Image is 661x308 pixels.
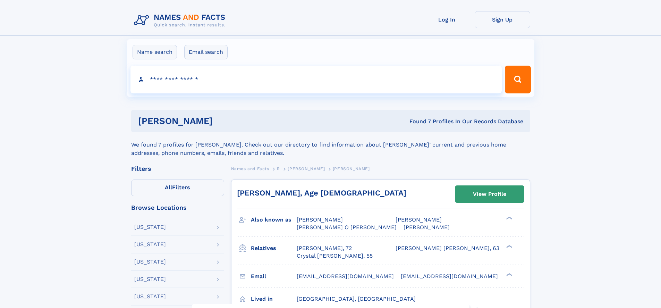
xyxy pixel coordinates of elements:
[277,164,280,173] a: R
[277,166,280,171] span: R
[165,184,172,191] span: All
[134,276,166,282] div: [US_STATE]
[505,216,513,220] div: ❯
[396,216,442,223] span: [PERSON_NAME]
[505,244,513,249] div: ❯
[401,273,498,280] span: [EMAIL_ADDRESS][DOMAIN_NAME]
[475,11,530,28] a: Sign Up
[404,224,450,231] span: [PERSON_NAME]
[297,295,416,302] span: [GEOGRAPHIC_DATA], [GEOGRAPHIC_DATA]
[311,118,523,125] div: Found 7 Profiles In Our Records Database
[297,224,397,231] span: [PERSON_NAME] O [PERSON_NAME]
[131,205,224,211] div: Browse Locations
[134,224,166,230] div: [US_STATE]
[297,244,352,252] a: [PERSON_NAME], 72
[288,166,325,171] span: [PERSON_NAME]
[251,242,297,254] h3: Relatives
[251,270,297,282] h3: Email
[134,294,166,299] div: [US_STATE]
[138,117,311,125] h1: [PERSON_NAME]
[288,164,325,173] a: [PERSON_NAME]
[134,242,166,247] div: [US_STATE]
[333,166,370,171] span: [PERSON_NAME]
[131,166,224,172] div: Filters
[251,214,297,226] h3: Also known as
[130,66,502,93] input: search input
[133,45,177,59] label: Name search
[455,186,524,202] a: View Profile
[251,293,297,305] h3: Lived in
[297,252,373,260] a: Crystal [PERSON_NAME], 55
[131,180,224,196] label: Filters
[419,11,475,28] a: Log In
[131,132,530,157] div: We found 7 profiles for [PERSON_NAME]. Check out our directory to find information about [PERSON_...
[134,259,166,265] div: [US_STATE]
[297,216,343,223] span: [PERSON_NAME]
[473,186,506,202] div: View Profile
[131,11,231,30] img: Logo Names and Facts
[231,164,269,173] a: Names and Facts
[396,244,499,252] a: [PERSON_NAME] [PERSON_NAME], 63
[505,66,531,93] button: Search Button
[297,273,394,280] span: [EMAIL_ADDRESS][DOMAIN_NAME]
[505,272,513,277] div: ❯
[184,45,228,59] label: Email search
[237,189,406,197] a: [PERSON_NAME], Age [DEMOGRAPHIC_DATA]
